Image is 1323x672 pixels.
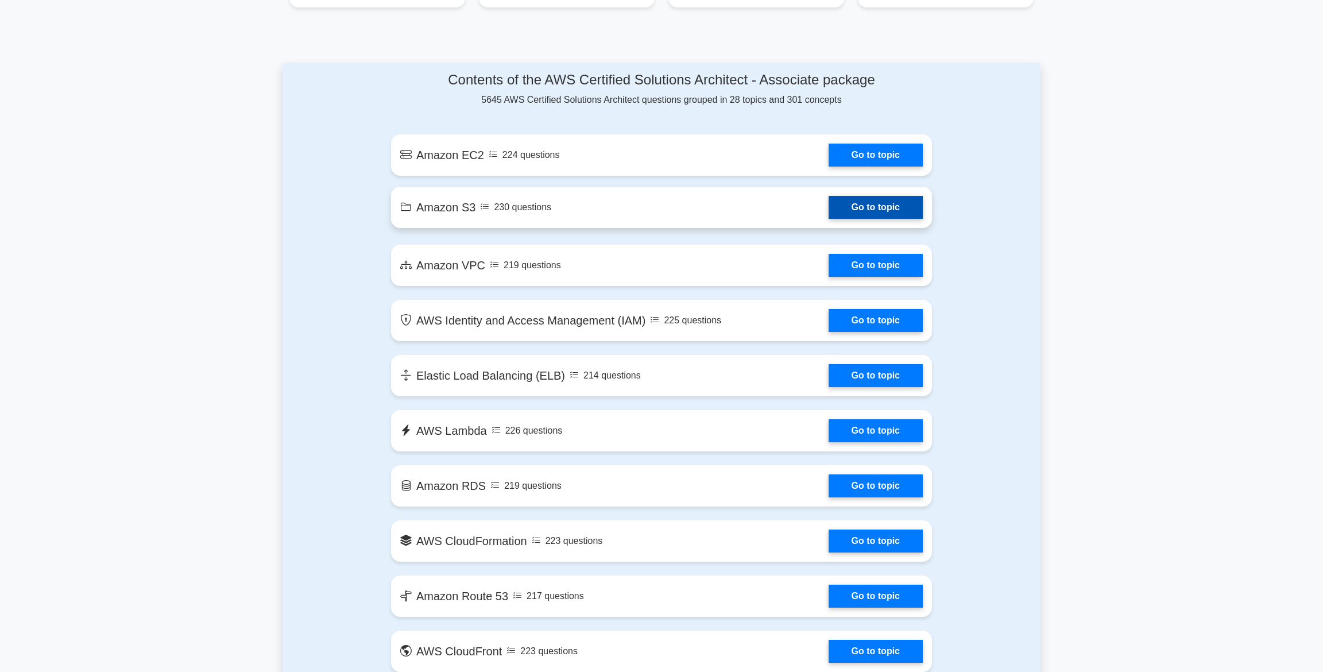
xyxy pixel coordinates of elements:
[829,144,923,167] a: Go to topic
[829,196,923,219] a: Go to topic
[391,72,932,107] div: 5645 AWS Certified Solutions Architect questions grouped in 28 topics and 301 concepts
[391,72,932,88] h4: Contents of the AWS Certified Solutions Architect - Associate package
[829,364,923,387] a: Go to topic
[829,585,923,608] a: Go to topic
[829,419,923,442] a: Go to topic
[829,530,923,553] a: Go to topic
[829,474,923,497] a: Go to topic
[829,254,923,277] a: Go to topic
[829,309,923,332] a: Go to topic
[829,640,923,663] a: Go to topic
